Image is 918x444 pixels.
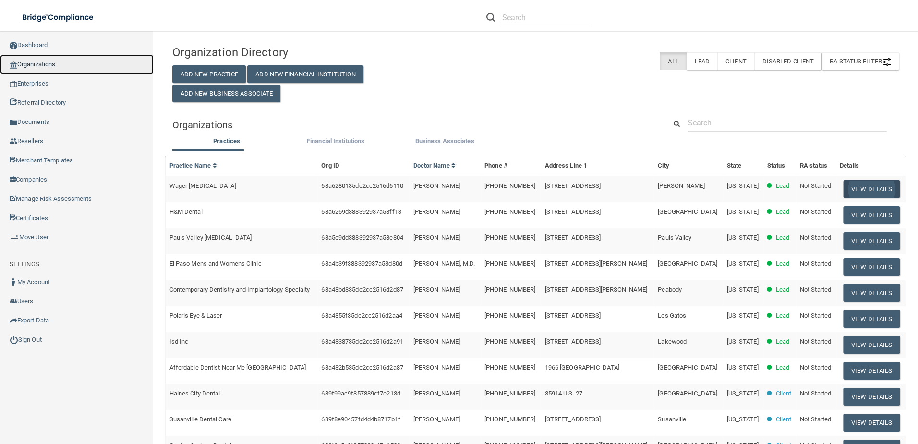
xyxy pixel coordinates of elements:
[843,284,900,302] button: View Details
[213,137,240,145] span: Practices
[776,284,789,296] p: Lead
[545,260,648,267] span: [STREET_ADDRESS][PERSON_NAME]
[545,338,601,345] span: [STREET_ADDRESS]
[10,119,17,126] img: icon-documents.8dae5593.png
[727,182,759,189] span: [US_STATE]
[727,208,759,215] span: [US_STATE]
[776,258,789,270] p: Lead
[796,156,836,176] th: RA status
[413,234,460,241] span: [PERSON_NAME]
[413,286,460,293] span: [PERSON_NAME]
[484,260,535,267] span: [PHONE_NUMBER]
[413,162,457,169] a: Doctor Name
[776,232,789,244] p: Lead
[727,260,759,267] span: [US_STATE]
[800,208,831,215] span: Not Started
[545,390,582,397] span: 35914 U.S. 27
[800,312,831,319] span: Not Started
[800,260,831,267] span: Not Started
[413,208,460,215] span: [PERSON_NAME]
[541,156,654,176] th: Address Line 1
[10,42,17,49] img: ic_dashboard_dark.d01f4a41.png
[545,286,648,293] span: [STREET_ADDRESS][PERSON_NAME]
[10,259,39,270] label: SETTINGS
[321,234,403,241] span: 68a5c9dd388392937a58e804
[481,156,541,176] th: Phone #
[658,182,704,189] span: [PERSON_NAME]
[843,258,900,276] button: View Details
[321,416,400,423] span: 689f8e90457fd4d4b8717b1f
[883,58,891,66] img: icon-filter@2x.21656d0b.png
[727,416,759,423] span: [US_STATE]
[727,312,759,319] span: [US_STATE]
[843,232,900,250] button: View Details
[10,137,17,145] img: ic_reseller.de258add.png
[10,335,18,344] img: ic_power_dark.7ecde6b1.png
[658,338,687,345] span: Lakewood
[169,208,203,215] span: H&M Dental
[484,234,535,241] span: [PHONE_NUMBER]
[776,310,789,321] p: Lead
[484,286,535,293] span: [PHONE_NUMBER]
[321,364,403,371] span: 68a482b535dc2cc2516d2a87
[800,364,831,371] span: Not Started
[413,182,460,189] span: [PERSON_NAME]
[14,8,103,27] img: bridge_compliance_login_screen.278c3ca4.svg
[10,81,17,87] img: enterprise.0d942306.png
[177,136,277,147] label: Practices
[800,416,831,423] span: Not Started
[658,260,717,267] span: [GEOGRAPHIC_DATA]
[800,234,831,241] span: Not Started
[390,136,499,149] li: Business Associate
[843,180,900,198] button: View Details
[776,362,789,373] p: Lead
[717,52,754,70] label: Client
[413,390,460,397] span: [PERSON_NAME]
[545,364,619,371] span: 1966 [GEOGRAPHIC_DATA]
[727,390,759,397] span: [US_STATE]
[658,208,717,215] span: [GEOGRAPHIC_DATA]
[545,234,601,241] span: [STREET_ADDRESS]
[727,286,759,293] span: [US_STATE]
[169,416,231,423] span: Susanville Dental Care
[658,234,691,241] span: Pauls Valley
[843,206,900,224] button: View Details
[658,416,686,423] span: Susanville
[321,208,401,215] span: 68a6269d388392937a58ff13
[776,206,789,218] p: Lead
[321,182,403,189] span: 68a6280135dc2cc2516d6110
[286,136,386,147] label: Financial Institutions
[10,233,19,242] img: briefcase.64adab9b.png
[413,338,460,345] span: [PERSON_NAME]
[830,58,891,65] span: RA Status Filter
[843,336,900,354] button: View Details
[169,234,252,241] span: Pauls Valley [MEDICAL_DATA]
[486,13,495,22] img: ic-search.3b580494.png
[169,260,262,267] span: El Paso Mens and Womens Clinic
[687,52,717,70] label: Lead
[413,364,460,371] span: [PERSON_NAME]
[484,364,535,371] span: [PHONE_NUMBER]
[836,156,906,176] th: Details
[800,182,831,189] span: Not Started
[321,312,402,319] span: 68a4855f35dc2cc2516d2aa4
[776,180,789,192] p: Lead
[10,278,17,286] img: ic_user_dark.df1a06c3.png
[415,137,474,145] span: Business Associates
[484,416,535,423] span: [PHONE_NUMBER]
[10,61,17,69] img: organization-icon.f8decf85.png
[169,182,236,189] span: Wager [MEDICAL_DATA]
[727,338,759,345] span: [US_STATE]
[247,65,363,83] button: Add New Financial Institution
[484,338,535,345] span: [PHONE_NUMBER]
[723,156,763,176] th: State
[321,338,403,345] span: 68a4838735dc2cc2516d2a91
[754,52,822,70] label: Disabled Client
[172,65,246,83] button: Add New Practice
[545,208,601,215] span: [STREET_ADDRESS]
[321,286,403,293] span: 68a48bd835dc2cc2516d2d87
[10,317,17,324] img: icon-export.b9366987.png
[843,414,900,432] button: View Details
[484,182,535,189] span: [PHONE_NUMBER]
[800,286,831,293] span: Not Started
